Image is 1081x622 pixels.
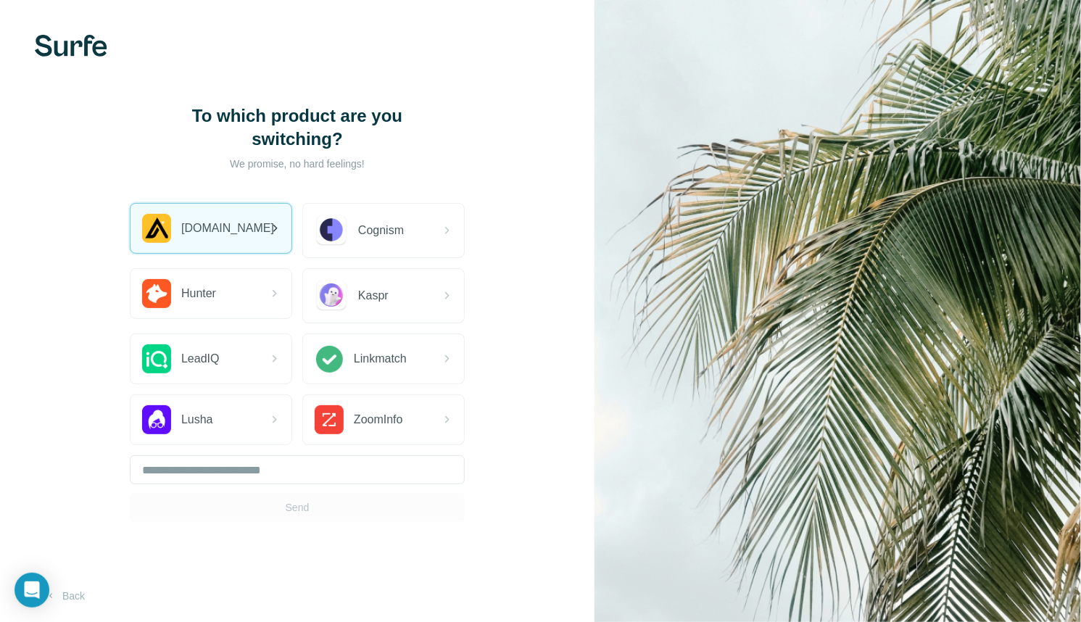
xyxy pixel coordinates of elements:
[152,104,442,151] h1: To which product are you switching?
[315,344,344,373] img: Linkmatch Logo
[358,287,389,304] span: Kaspr
[315,214,348,247] img: Cognism Logo
[181,220,274,237] span: [DOMAIN_NAME]
[35,583,95,609] button: Back
[142,214,171,243] img: Apollo.io Logo
[354,350,407,368] span: Linkmatch
[152,157,442,171] p: We promise, no hard feelings!
[15,573,49,608] div: Open Intercom Messenger
[142,279,171,308] img: Hunter.io Logo
[315,279,348,312] img: Kaspr Logo
[181,350,219,368] span: LeadIQ
[358,222,404,239] span: Cognism
[142,405,171,434] img: Lusha Logo
[181,411,213,428] span: Lusha
[354,411,403,428] span: ZoomInfo
[35,35,107,57] img: Surfe's logo
[315,405,344,434] img: ZoomInfo Logo
[142,344,171,373] img: LeadIQ Logo
[181,285,216,302] span: Hunter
